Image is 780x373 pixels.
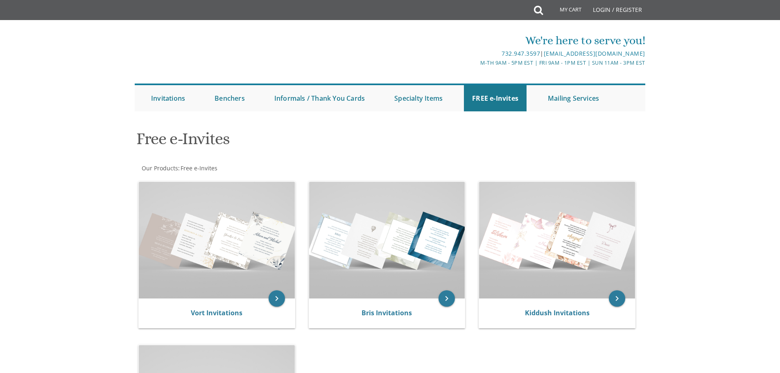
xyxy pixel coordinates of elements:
[525,308,590,317] a: Kiddush Invitations
[362,308,412,317] a: Bris Invitations
[540,85,607,111] a: Mailing Services
[266,85,373,111] a: Informals / Thank You Cards
[305,59,645,67] div: M-Th 9am - 5pm EST | Fri 9am - 1pm EST | Sun 11am - 3pm EST
[544,50,645,57] a: [EMAIL_ADDRESS][DOMAIN_NAME]
[181,164,217,172] span: Free e-Invites
[139,182,295,298] img: Vort Invitations
[502,50,540,57] a: 732.947.3597
[609,290,625,307] a: keyboard_arrow_right
[136,130,470,154] h1: Free e-Invites
[305,32,645,49] div: We're here to serve you!
[464,85,527,111] a: FREE e-Invites
[206,85,253,111] a: Benchers
[135,164,390,172] div: :
[269,290,285,307] a: keyboard_arrow_right
[191,308,242,317] a: Vort Invitations
[479,182,635,298] img: Kiddush Invitations
[141,164,178,172] a: Our Products
[542,1,587,21] a: My Cart
[386,85,451,111] a: Specialty Items
[143,85,193,111] a: Invitations
[309,182,465,298] img: Bris Invitations
[305,49,645,59] div: |
[439,290,455,307] a: keyboard_arrow_right
[180,164,217,172] a: Free e-Invites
